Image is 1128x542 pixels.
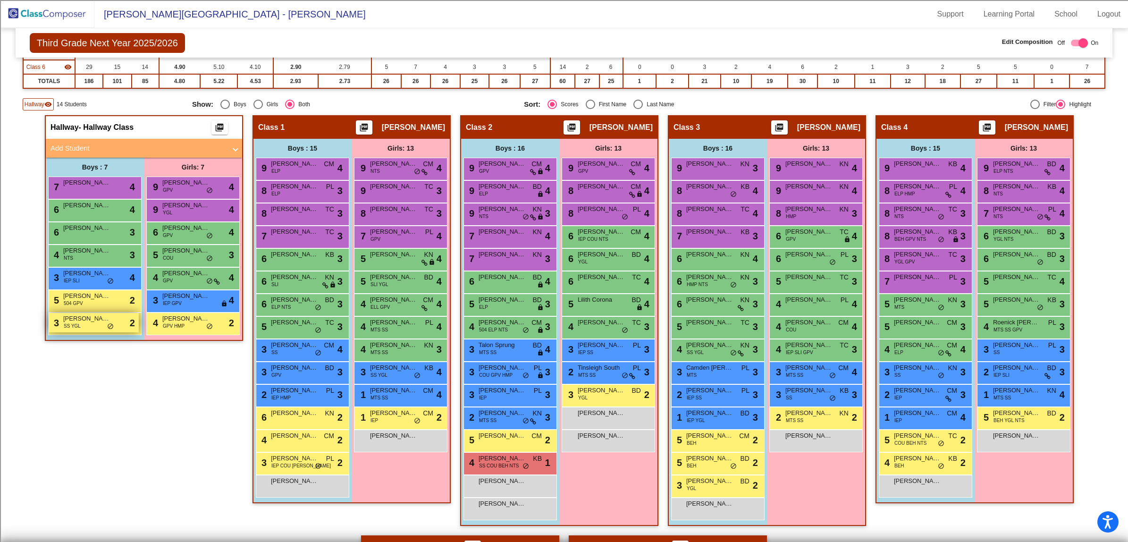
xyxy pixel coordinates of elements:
div: SAVE AND GO HOME [4,228,1124,236]
span: 3 [437,184,442,198]
span: 8 [882,186,890,196]
span: 8 [981,186,989,196]
span: 4 [545,184,550,198]
mat-expansion-panel-header: Add Student [46,139,242,158]
span: 8 [358,208,366,219]
td: Tami Vega - No Class Name [23,60,75,74]
div: Filter [1040,100,1056,109]
div: Boys : 16 [461,139,559,158]
span: ELP HMP [894,190,915,197]
span: PL [1048,204,1056,214]
span: 9 [467,208,474,219]
span: KB [948,159,957,169]
span: 6 [51,204,59,215]
span: Edit Composition [1002,37,1053,47]
span: CM [531,159,542,169]
td: 30 [788,74,817,88]
span: [PERSON_NAME] [993,182,1040,191]
span: 9 [151,204,158,215]
td: 3 [891,60,925,74]
span: do_not_disturb_alt [622,213,628,221]
span: lock [537,191,544,198]
span: CM [324,159,334,169]
span: TC [424,182,433,192]
td: 2 [817,60,855,74]
span: On [1091,39,1098,47]
span: TC [325,204,334,214]
span: 6 [51,227,59,237]
div: JOURNAL [4,313,1124,321]
span: [PERSON_NAME] [578,204,625,214]
div: Sort New > Old [4,31,1124,39]
span: lock [537,213,544,221]
td: 2 [656,74,689,88]
span: ELP [271,168,280,175]
span: 8 [882,208,890,219]
span: 4 [644,161,649,175]
div: MOVE [4,270,1124,279]
td: 2.73 [318,74,371,88]
span: 8 [259,208,267,219]
td: 25 [460,74,488,88]
span: 4 [1060,184,1065,198]
span: 3 [337,206,343,220]
button: Print Students Details [564,120,580,135]
td: 5 [960,60,997,74]
span: 4 [644,184,649,198]
span: TC [424,204,433,214]
td: 186 [75,74,103,88]
div: Girls: 13 [767,139,865,158]
mat-icon: visibility [44,101,52,108]
td: 26 [489,74,521,88]
span: KN [741,159,749,169]
div: BOOK [4,296,1124,304]
span: 4 [229,180,234,194]
div: Sort A > Z [4,22,1124,31]
td: 2.90 [273,60,318,74]
span: - Hallway Class [79,123,134,132]
span: [PERSON_NAME] [63,223,110,233]
div: Move To ... [4,39,1124,48]
td: 29 [75,60,103,74]
span: 8 [674,208,682,219]
td: 7 [401,60,430,74]
span: NTS [479,213,488,220]
div: Magazine [4,150,1124,158]
td: 7 [1069,60,1105,74]
div: WEBSITE [4,304,1124,313]
span: 3 [545,206,550,220]
td: 60 [550,74,575,88]
span: PL [949,182,957,192]
div: Rename Outline [4,99,1124,107]
span: [PERSON_NAME] [162,223,210,233]
td: 4.53 [237,74,273,88]
div: Download [4,107,1124,116]
td: 1 [855,60,891,74]
div: Home [4,4,197,12]
td: 4.10 [237,60,273,74]
span: 4 [229,203,234,217]
mat-icon: picture_as_pdf [774,123,785,136]
td: 5.22 [200,74,237,88]
span: 4 [852,161,857,175]
td: 10 [721,74,752,88]
div: Boys [230,100,246,109]
span: 4 [753,206,758,220]
td: 0 [623,60,657,74]
div: Delete [4,48,1124,56]
div: Scores [557,100,578,109]
span: do_not_disturb_alt [730,191,737,198]
span: 9 [467,163,474,173]
span: HMP [786,213,796,220]
div: Girls: 7 [144,158,242,177]
td: 25 [599,74,623,88]
td: 6 [788,60,817,74]
span: CM [423,159,433,169]
td: 26 [401,74,430,88]
span: ELP [479,190,488,197]
span: 7 [51,182,59,192]
span: [PERSON_NAME] [271,227,318,237]
td: 85 [132,74,159,88]
mat-icon: picture_as_pdf [214,123,225,136]
div: First Name [595,100,627,109]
